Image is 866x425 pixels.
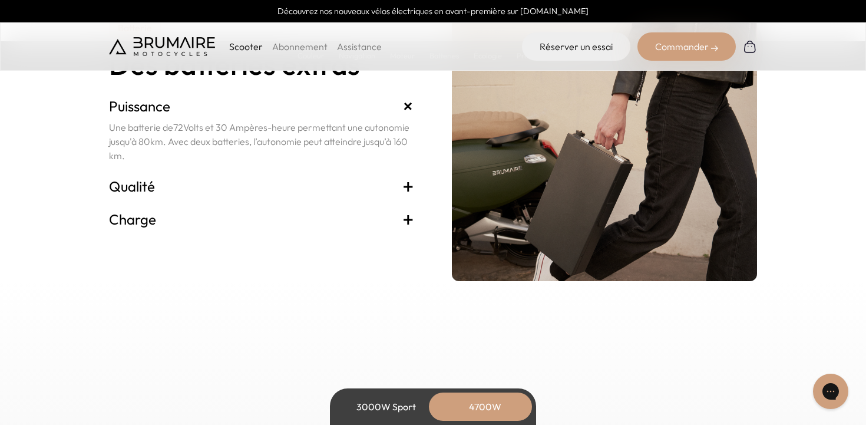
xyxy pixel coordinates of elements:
[109,210,414,229] h3: Charge
[109,49,414,80] h2: Des batteries extras
[337,41,382,52] a: Assistance
[173,121,183,133] span: 72
[109,97,414,116] h3: Puissance
[743,39,757,54] img: Panier
[229,39,263,54] p: Scooter
[522,32,630,61] a: Réserver un essai
[402,177,414,196] span: +
[109,37,215,56] img: Brumaire Motocycles
[272,41,328,52] a: Abonnement
[109,120,414,163] p: Une batterie de Volts et 30 Ampères-heure permettant une autonomie jusqu'à 80km. Avec deux batter...
[339,393,433,421] div: 3000W Sport
[637,32,736,61] div: Commander
[402,210,414,229] span: +
[452,16,757,281] img: brumaire-batteries.png
[109,177,414,196] h3: Qualité
[438,393,532,421] div: 4700W
[398,95,419,117] span: +
[807,370,854,413] iframe: Gorgias live chat messenger
[711,45,718,52] img: right-arrow-2.png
